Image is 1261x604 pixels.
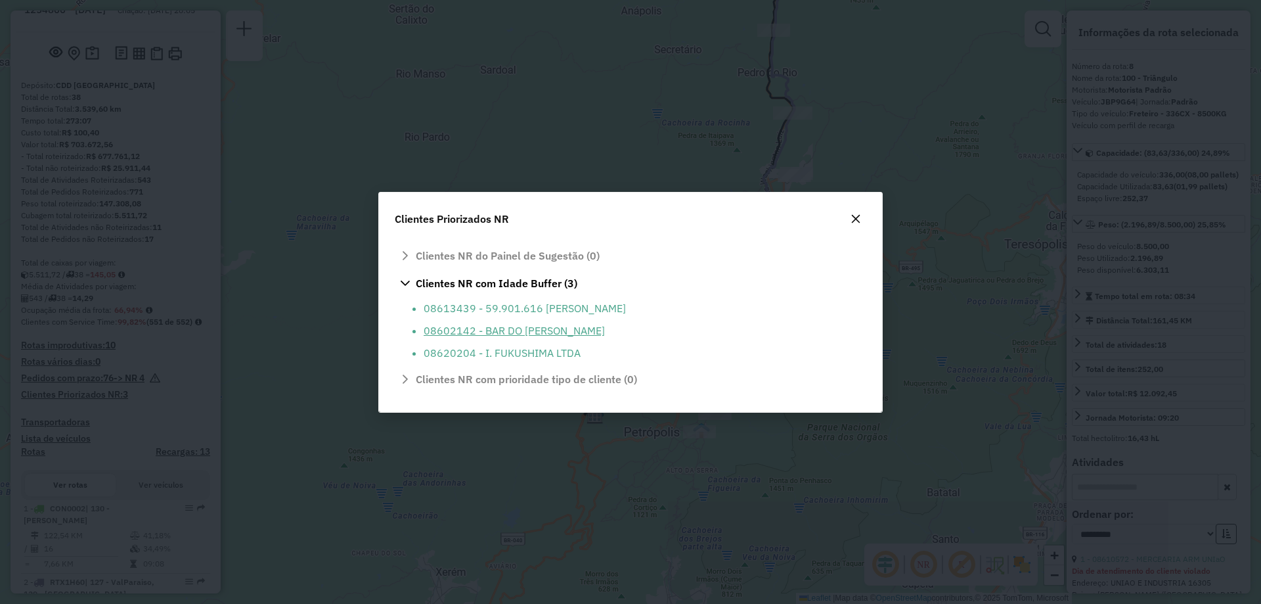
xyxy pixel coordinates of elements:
a: 08620204 - I. FUKUSHIMA LTDA [395,345,866,363]
span: Clientes Priorizados NR [395,211,509,227]
a: 08613439 - 59.901.616 [PERSON_NAME] [395,300,866,319]
span: Clientes NR com Idade Buffer (3) [416,278,577,289]
a: Clientes NR com Idade Buffer (3) [395,273,866,294]
div: Clientes NR com Idade Buffer (3) [395,296,866,363]
a: 08602142 - BAR DO [PERSON_NAME] [395,323,866,341]
li: 08613439 - 59.901.616 [PERSON_NAME] [424,300,858,316]
li: 08620204 - I. FUKUSHIMA LTDA [424,345,858,361]
li: 08602142 - BAR DO [PERSON_NAME] [424,323,858,338]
